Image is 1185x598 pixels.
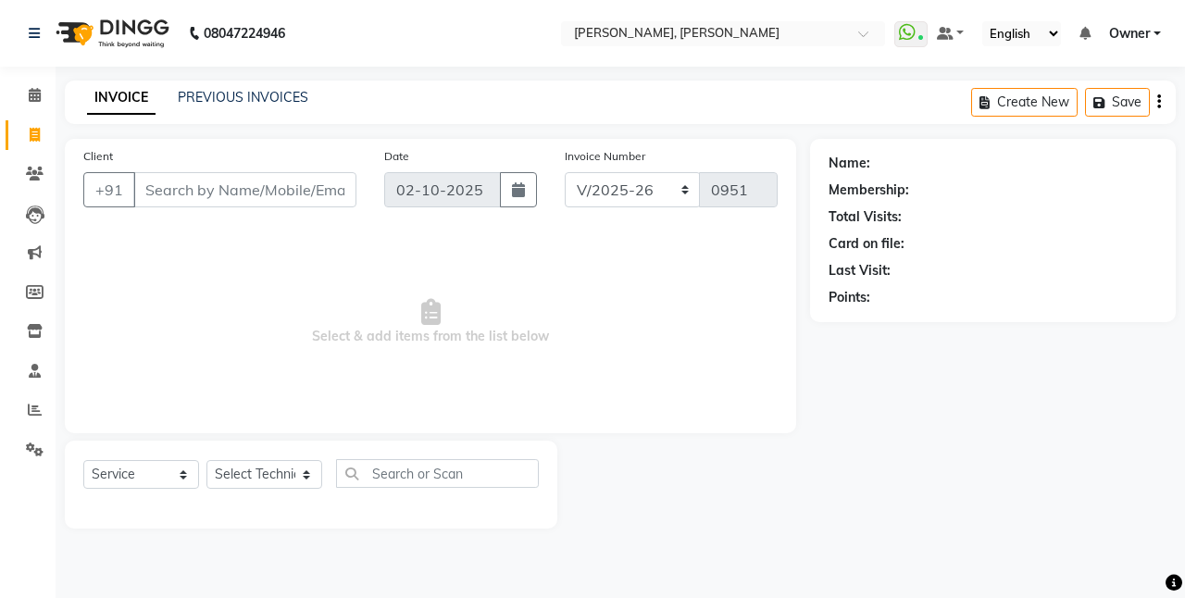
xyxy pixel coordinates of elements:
img: logo [47,7,174,59]
div: Name: [829,154,870,173]
div: Total Visits: [829,207,902,227]
input: Search or Scan [336,459,539,488]
div: Membership: [829,181,909,200]
button: Save [1085,88,1150,117]
label: Date [384,148,409,165]
b: 08047224946 [204,7,285,59]
div: Last Visit: [829,261,891,280]
button: +91 [83,172,135,207]
input: Search by Name/Mobile/Email/Code [133,172,356,207]
span: Select & add items from the list below [83,230,778,415]
span: Owner [1109,24,1150,44]
button: Create New [971,88,1078,117]
div: Points: [829,288,870,307]
a: PREVIOUS INVOICES [178,89,308,106]
label: Invoice Number [565,148,645,165]
a: INVOICE [87,81,156,115]
label: Client [83,148,113,165]
div: Card on file: [829,234,904,254]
